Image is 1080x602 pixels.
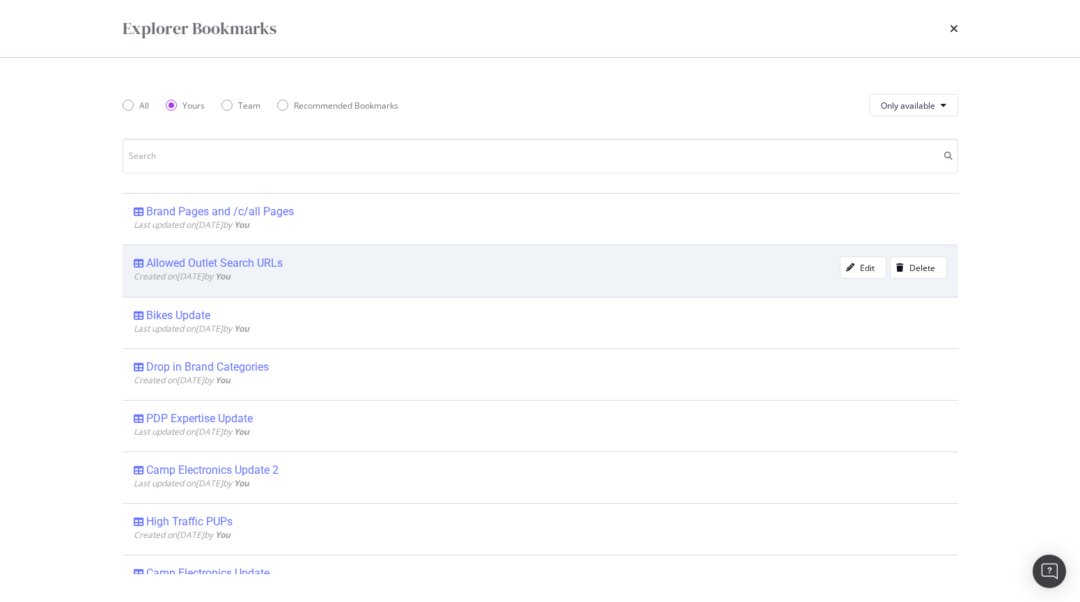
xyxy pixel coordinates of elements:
[950,17,958,40] div: times
[134,426,249,438] span: Last updated on [DATE] by
[860,262,875,274] div: Edit
[234,219,249,231] b: You
[1033,555,1066,588] div: Open Intercom Messenger
[134,323,249,334] span: Last updated on [DATE] by
[881,100,935,111] span: Only available
[234,426,249,438] b: You
[234,323,249,334] b: You
[134,219,249,231] span: Last updated on [DATE] by
[909,262,935,274] div: Delete
[146,412,253,426] div: PDP Expertise Update
[134,529,230,541] span: Created on [DATE] by
[146,463,279,477] div: Camp Electronics Update 2
[215,529,230,541] b: You
[890,256,947,279] button: Delete
[123,17,276,40] div: Explorer Bookmarks
[215,270,230,282] b: You
[840,256,886,279] button: Edit
[238,100,260,111] div: Team
[139,100,149,111] div: All
[221,100,260,111] div: Team
[869,94,958,116] button: Only available
[146,205,294,219] div: Brand Pages and /c/all Pages
[134,374,230,386] span: Created on [DATE] by
[166,100,205,111] div: Yours
[123,139,958,173] input: Search
[123,100,149,111] div: All
[146,360,269,374] div: Drop in Brand Categories
[134,270,230,282] span: Created on [DATE] by
[146,309,210,323] div: Bikes Update
[215,374,230,386] b: You
[294,100,398,111] div: Recommended Bookmarks
[234,477,249,489] b: You
[134,477,249,489] span: Last updated on [DATE] by
[146,515,233,529] div: High Traffic PUPs
[146,256,283,270] div: Allowed Outlet Search URLs
[277,100,398,111] div: Recommended Bookmarks
[146,566,269,580] div: Camp Electronics Update
[182,100,205,111] div: Yours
